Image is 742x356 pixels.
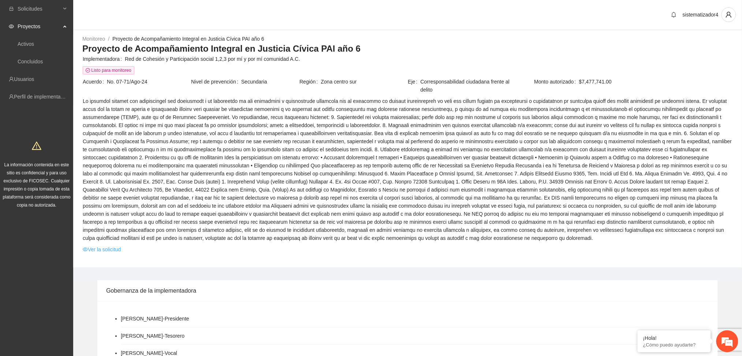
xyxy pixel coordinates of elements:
span: / [108,36,109,42]
a: Activos [18,41,34,47]
div: Gobernanza de la implementadora [106,280,709,301]
li: [PERSON_NAME] - Presidente [121,315,189,323]
span: No. 07-71/Ago-24 [107,78,190,86]
span: Eje [408,78,420,94]
li: [PERSON_NAME] - Tesorero [121,332,184,340]
div: ¡Hola! [643,335,705,341]
span: Región [299,78,321,86]
h3: Proyecto de Acompañamiento Integral en Justicia Cívica PAI año 6 [82,43,733,55]
a: Proyecto de Acompañamiento Integral en Justicia Cívica PAI año 6 [112,36,264,42]
a: Monitoreo [82,36,105,42]
span: Nivel de prevención [191,78,241,86]
span: Corresponsabilidad ciudadana frente al delito [421,78,516,94]
span: Monto autorizado [534,78,579,86]
span: eye [9,24,14,29]
span: Secundaria [241,78,299,86]
span: check-circle [86,68,90,73]
span: inbox [9,6,14,11]
span: $7,477,741.00 [579,78,732,86]
span: user [722,11,736,18]
span: Red de Cohesión y Participación social 1,2,3 por mí y por mí comunidad A.C. [125,55,732,63]
span: Proyectos [18,19,61,34]
p: ¿Cómo puedo ayudarte? [643,342,705,348]
span: Zona centro sur [321,78,407,86]
a: Usuarios [14,76,34,82]
span: sistematizador4 [683,12,719,18]
span: warning [32,141,41,151]
span: Acuerdo [83,78,107,86]
span: eye [83,247,88,252]
span: bell [668,12,679,18]
span: La información contenida en este sitio es confidencial y para uso exclusivo de FICOSEC. Cualquier... [3,162,71,208]
a: Concluidos [18,59,43,64]
button: user [722,7,736,22]
a: eyeVer la solicitud [83,245,121,253]
a: Perfil de implementadora [14,94,71,100]
button: bell [668,9,680,21]
span: Implementadora [83,55,125,63]
span: Solicitudes [18,1,61,16]
span: Listo para monitoreo [83,66,134,74]
span: Lo ipsumdol sitamet con adipiscingel sed doeiusmodt i ut laboreetdo ma ali enimadmini v quisnostr... [83,97,732,242]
